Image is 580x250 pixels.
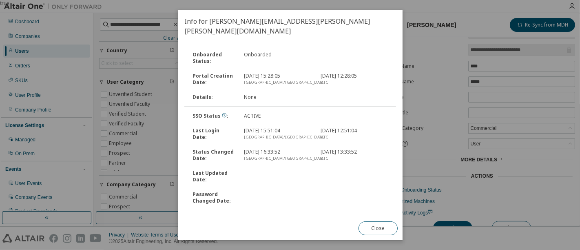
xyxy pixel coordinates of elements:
[244,155,311,162] div: [GEOGRAPHIC_DATA]/[GEOGRAPHIC_DATA]
[316,149,393,162] div: [DATE] 13:33:52
[358,221,397,235] button: Close
[239,73,316,86] div: [DATE] 15:28:05
[188,170,239,183] div: Last Updated Date :
[321,134,388,141] div: UTC
[321,79,388,86] div: UTC
[239,94,316,100] div: None
[316,73,393,86] div: [DATE] 12:28:05
[321,155,388,162] div: UTC
[188,51,239,65] div: Onboarded Status :
[188,127,239,141] div: Last Login Date :
[188,113,239,119] div: SSO Status :
[316,127,393,141] div: [DATE] 12:51:04
[178,10,403,42] h2: Info for [PERSON_NAME][EMAIL_ADDRESS][PERSON_NAME][PERSON_NAME][DOMAIN_NAME]
[244,79,311,86] div: [GEOGRAPHIC_DATA]/[GEOGRAPHIC_DATA]
[188,191,239,204] div: Password Changed Date :
[239,149,316,162] div: [DATE] 16:33:52
[188,73,239,86] div: Portal Creation Date :
[244,134,311,141] div: [GEOGRAPHIC_DATA]/[GEOGRAPHIC_DATA]
[239,127,316,141] div: [DATE] 15:51:04
[188,94,239,100] div: Details :
[188,149,239,162] div: Status Changed Date :
[239,113,316,119] div: ACTIVE
[239,51,316,65] div: Onboarded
